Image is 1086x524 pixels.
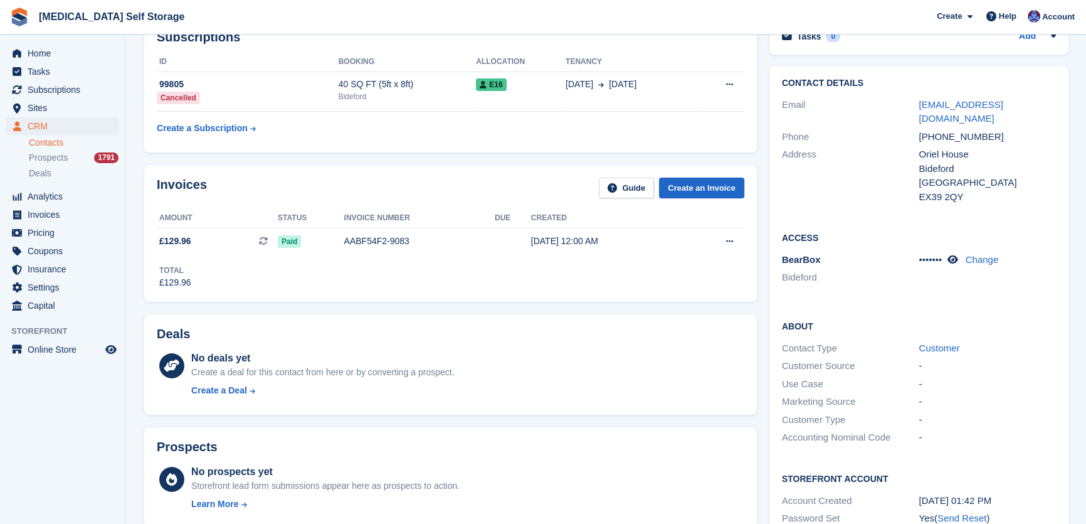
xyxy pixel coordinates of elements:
a: Create an Invoice [659,178,744,198]
div: [DATE] 12:00 AM [531,235,684,248]
div: 40 SQ FT (5ft x 8ft) [339,78,477,91]
img: stora-icon-8386f47178a22dfd0bd8f6a31ec36ba5ce8667c1dd55bd0f319d3a0aa187defe.svg [10,8,29,26]
div: Marketing Source [782,395,919,409]
span: ( ) [934,513,989,523]
a: menu [6,81,119,99]
span: Tasks [28,63,103,80]
div: Create a Deal [191,384,247,397]
div: Contact Type [782,341,919,356]
a: menu [6,279,119,296]
span: Prospects [29,152,68,164]
div: 99805 [157,78,339,91]
div: - [919,430,1056,445]
h2: Deals [157,327,190,341]
div: - [919,359,1056,373]
th: ID [157,52,339,72]
th: Tenancy [566,52,696,72]
span: Account [1042,11,1075,23]
div: Learn More [191,498,238,511]
span: [DATE] [609,78,636,91]
div: [PHONE_NUMBER] [919,130,1056,144]
h2: Prospects [157,440,218,454]
h2: Contact Details [782,78,1056,88]
th: Amount [157,208,278,228]
a: Prospects 1791 [29,151,119,164]
span: Create [937,10,962,23]
div: - [919,413,1056,427]
a: Change [966,254,999,265]
div: EX39 2QY [919,190,1056,205]
span: Storefront [11,325,125,338]
span: Deals [29,168,51,179]
th: Status [278,208,344,228]
div: Use Case [782,377,919,392]
h2: Storefront Account [782,472,1056,484]
div: Email [782,98,919,126]
span: Insurance [28,260,103,278]
div: Storefront lead form submissions appear here as prospects to action. [191,479,460,493]
div: £129.96 [159,276,191,289]
a: Preview store [103,342,119,357]
a: Add [1019,29,1036,44]
a: menu [6,117,119,135]
img: Helen Walker [1028,10,1040,23]
div: No prospects yet [191,464,460,479]
h2: About [782,319,1056,332]
a: menu [6,188,119,205]
a: menu [6,45,119,62]
th: Due [495,208,531,228]
li: Bideford [782,270,919,285]
a: Learn More [191,498,460,511]
div: [DATE] 01:42 PM [919,494,1056,508]
div: Cancelled [157,92,200,104]
h2: Subscriptions [157,30,744,45]
a: menu [6,341,119,358]
span: Invoices [28,206,103,223]
div: AABF54F2-9083 [344,235,495,248]
span: Subscriptions [28,81,103,99]
span: Settings [28,279,103,296]
div: Bideford [339,91,477,102]
a: menu [6,63,119,80]
a: menu [6,206,119,223]
div: Address [782,147,919,204]
a: menu [6,260,119,278]
div: - [919,395,1056,409]
a: menu [6,99,119,117]
h2: Tasks [797,31,821,42]
a: Contacts [29,137,119,149]
span: E16 [476,78,506,91]
div: Accounting Nominal Code [782,430,919,445]
a: menu [6,297,119,314]
span: BearBox [782,254,821,265]
div: Customer Type [782,413,919,427]
span: Pricing [28,224,103,242]
a: Send Reset [937,513,986,523]
div: 1791 [94,152,119,163]
a: Customer [919,343,959,353]
a: Create a Subscription [157,117,256,140]
h2: Access [782,231,1056,243]
span: Capital [28,297,103,314]
div: Create a Subscription [157,122,248,135]
span: Online Store [28,341,103,358]
div: Create a deal for this contact from here or by converting a prospect. [191,366,454,379]
a: [EMAIL_ADDRESS][DOMAIN_NAME] [919,99,1003,124]
a: [MEDICAL_DATA] Self Storage [34,6,189,27]
div: 0 [826,31,840,42]
th: Invoice number [344,208,495,228]
div: [GEOGRAPHIC_DATA] [919,176,1056,190]
h2: Invoices [157,178,207,198]
div: Account Created [782,494,919,508]
span: Analytics [28,188,103,205]
th: Allocation [476,52,566,72]
th: Created [531,208,684,228]
span: Paid [278,235,301,248]
div: Oriel House [919,147,1056,162]
a: menu [6,224,119,242]
div: - [919,377,1056,392]
a: Guide [599,178,654,198]
span: [DATE] [566,78,593,91]
span: ••••••• [919,254,942,265]
div: Total [159,265,191,276]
